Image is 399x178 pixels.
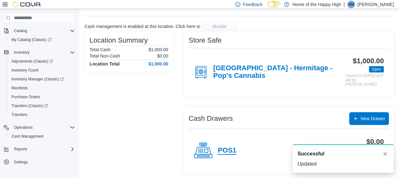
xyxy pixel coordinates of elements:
a: Adjustments (Classic) [9,58,56,65]
a: Manifests [9,84,30,92]
span: Inventory Count [9,66,75,74]
a: Inventory Manager (Classic) [6,75,77,84]
button: Transfers [6,110,77,119]
a: Inventory Manager (Classic) [9,75,66,83]
span: Operations [14,125,33,130]
p: Home of the Happy High [292,1,341,8]
input: Dark Mode [268,1,281,8]
button: Manifests [6,84,77,92]
button: Reports [1,145,77,154]
span: Feedback [243,1,262,8]
h6: Total Non-Cash [90,53,120,58]
h3: $1,000.00 [353,57,384,65]
span: Inventory [14,50,30,55]
a: Settings [11,158,30,166]
span: Inventory Manager (Classic) [9,75,75,83]
h3: Location Summary [90,37,148,44]
span: Inventory [11,49,75,56]
p: Cash management is enabled at this location. Click here to [84,24,200,29]
span: Open [369,66,384,72]
a: Transfers [9,111,30,119]
span: Cash Management [9,133,75,140]
button: Purchase Orders [6,92,77,101]
span: Transfers (Classic) [11,103,48,108]
button: Reports [11,145,30,153]
span: My Catalog (Classic) [11,37,51,42]
div: Alicia Mair [347,1,355,8]
h4: POS1 [218,147,236,155]
button: Inventory [11,49,32,56]
span: Cash Management [11,134,43,139]
p: [PERSON_NAME] [357,1,394,8]
span: Manifests [11,86,28,91]
span: Adjustments (Classic) [11,59,53,64]
p: $1,000.00 [149,47,168,52]
span: Inventory Count [11,68,38,73]
h3: Cash Drawers [189,115,233,122]
p: $0.00 [157,53,168,58]
button: Settings [1,157,77,167]
a: Adjustments (Classic) [6,57,77,66]
span: Catalog [14,28,27,33]
h4: [GEOGRAPHIC_DATA] - Hermitage - Pop's Cannabis [213,64,345,80]
h6: Total Cash [90,47,110,52]
button: New Drawer [349,112,389,125]
p: Closed on [DATE] 8:47 AM by [PERSON_NAME] [345,74,384,87]
h3: $0.00 [366,138,384,146]
span: Settings [11,158,75,166]
a: Cash Management [9,133,46,140]
span: Manifests [9,84,75,92]
span: Settings [14,160,28,165]
span: disable [212,23,226,30]
a: Inventory Count [9,66,41,74]
span: Purchase Orders [11,94,40,99]
h4: Location Total [90,61,120,66]
span: Transfers [9,111,75,119]
p: | [343,1,345,8]
span: My Catalog (Classic) [9,36,75,44]
button: disable [202,21,237,31]
span: Reports [14,147,27,152]
span: Transfers (Classic) [9,102,75,110]
span: Reports [11,145,75,153]
a: Transfers (Classic) [9,102,50,110]
div: Notification [297,150,389,158]
span: Adjustments (Classic) [9,58,75,65]
button: Inventory [1,48,77,57]
button: Dismiss toast [381,150,389,158]
span: Inventory Manager (Classic) [11,77,64,82]
a: Transfers (Classic) [6,101,77,110]
span: New Drawer [361,115,385,122]
span: Catalog [11,27,75,35]
button: Operations [1,123,77,132]
img: Cova [13,1,41,8]
button: Catalog [1,26,77,35]
a: Purchase Orders [9,93,43,101]
a: My Catalog (Classic) [9,36,54,44]
span: Transfers [11,112,27,117]
span: AM [348,1,354,8]
button: Catalog [11,27,30,35]
span: Purchase Orders [9,93,75,101]
button: Cash Management [6,132,77,141]
span: Open [372,66,381,72]
button: Inventory Count [6,66,77,75]
h4: $1,000.00 [149,61,168,66]
a: My Catalog (Classic) [6,35,77,44]
span: Operations [11,124,75,131]
button: Operations [11,124,35,131]
div: Updated [297,160,389,168]
h3: Store Safe [189,37,222,44]
span: Successful [297,150,324,158]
